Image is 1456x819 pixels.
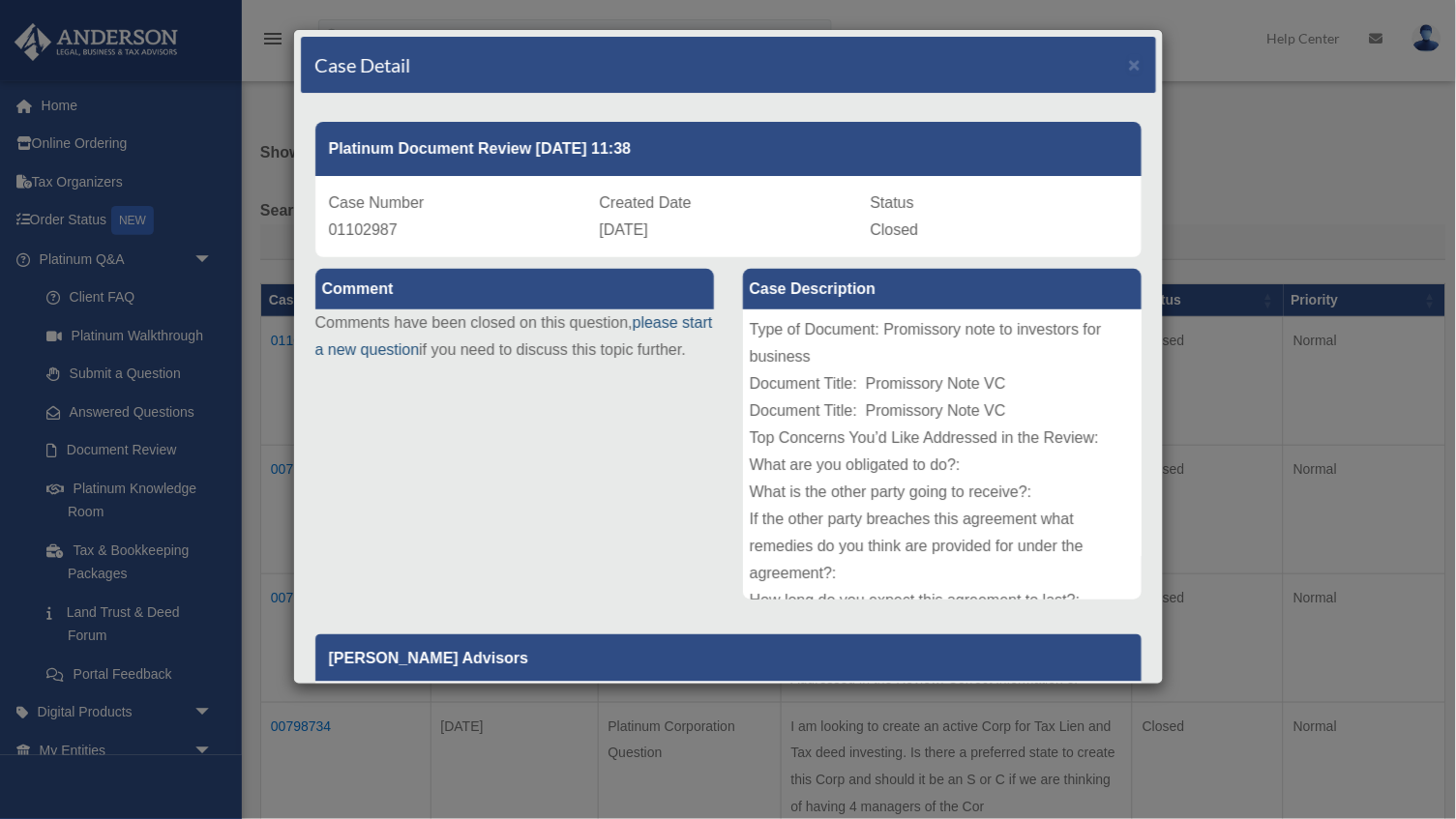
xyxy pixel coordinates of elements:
[600,194,692,211] span: Created Date
[315,314,713,358] a: please start a new question
[871,194,914,211] span: Status
[315,51,411,78] h4: Case Detail
[315,269,714,309] label: Comment
[329,221,398,238] span: 01102987
[329,194,425,211] span: Case Number
[743,309,1142,600] div: Type of Document: Promissory note to investors for business Document Title: Promissory Note VC Do...
[871,221,919,238] span: Closed
[600,221,648,238] span: [DATE]
[1129,53,1142,75] span: ×
[315,122,1142,176] div: Platinum Document Review [DATE] 11:38
[315,309,714,364] p: Comments have been closed on this question, if you need to discuss this topic further.
[743,269,1142,309] label: Case Description
[315,634,1142,682] p: [PERSON_NAME] Advisors
[1129,54,1142,74] button: Close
